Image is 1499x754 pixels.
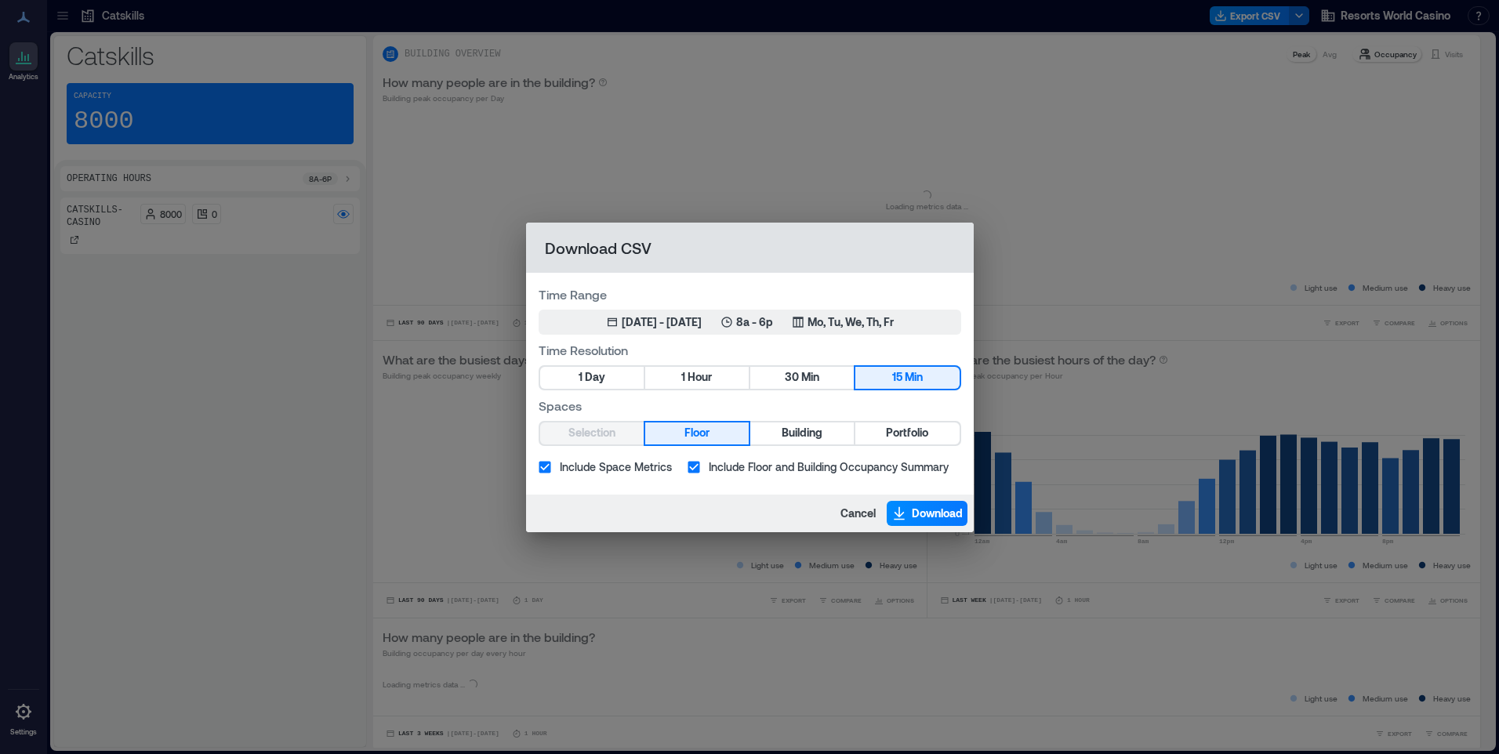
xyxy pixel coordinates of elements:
h2: Download CSV [526,223,974,273]
p: Mo, Tu, We, Th, Fr [808,314,894,330]
button: Building [750,422,854,444]
span: Hour [688,368,712,387]
span: 15 [892,368,902,387]
button: [DATE] - [DATE]8a - 6pMo, Tu, We, Th, Fr [539,310,961,335]
button: Cancel [836,501,880,526]
span: Min [801,368,819,387]
span: Portfolio [886,423,928,443]
span: 1 [681,368,685,387]
label: Time Resolution [539,341,961,359]
button: Floor [645,422,749,444]
button: 30 Min [750,367,854,389]
button: 1 Day [540,367,644,389]
span: Min [905,368,923,387]
span: Download [912,506,963,521]
label: Spaces [539,397,961,415]
span: Day [585,368,605,387]
span: 30 [785,368,799,387]
span: Floor [684,423,710,443]
span: Building [782,423,822,443]
div: [DATE] - [DATE] [622,314,702,330]
span: Cancel [840,506,876,521]
label: Time Range [539,285,961,303]
button: 1 Hour [645,367,749,389]
span: 1 [579,368,583,387]
button: 15 Min [855,367,959,389]
p: 8a - 6p [736,314,773,330]
button: Download [887,501,967,526]
button: Portfolio [855,422,959,444]
span: Include Space Metrics [560,459,672,475]
span: Include Floor and Building Occupancy Summary [709,459,949,475]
